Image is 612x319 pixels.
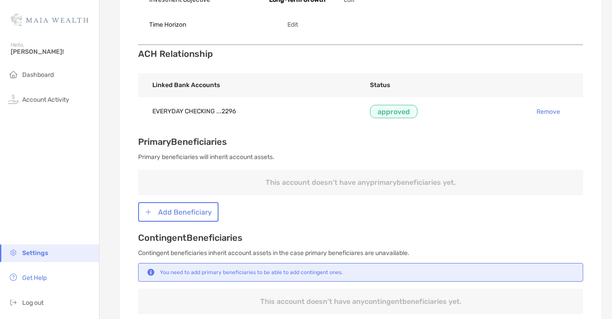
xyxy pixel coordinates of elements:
[138,202,219,222] button: Add Beneficiary
[11,48,94,56] span: [PERSON_NAME]!
[138,247,583,259] p: Contingent beneficiaries inherit account assets in the case primary beneficiares are unavailable.
[22,249,48,257] span: Settings
[8,247,19,258] img: settings icon
[11,4,88,36] img: Zoe Logo
[274,17,305,32] button: Edit
[378,106,410,117] p: approved
[138,97,356,126] td: EVERYDAY CHECKING ...2296
[22,274,47,282] span: Get Help
[149,19,238,30] p: Time Horizon
[138,289,583,314] p: This account doesn’t have any contingent beneficiaries yet.
[8,297,19,307] img: logout icon
[138,152,583,163] p: Primary beneficiaries will inherit account assets.
[160,269,343,275] div: You need to add primary beneficiaries to be able to add contingent ones.
[356,73,432,97] th: Status
[145,209,151,215] img: button icon
[146,269,156,276] img: Notification icon
[138,232,242,243] span: Contingent Beneficiaries
[530,104,567,119] button: Remove
[138,73,356,97] th: Linked Bank Accounts
[22,71,54,79] span: Dashboard
[138,136,227,147] span: Primary Beneficiaries
[138,48,583,59] h3: ACH Relationship
[22,96,69,104] span: Account Activity
[8,272,19,283] img: get-help icon
[138,170,583,195] p: This account doesn’t have any primary beneficiaries yet.
[22,299,44,307] span: Log out
[8,94,19,104] img: activity icon
[8,69,19,80] img: household icon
